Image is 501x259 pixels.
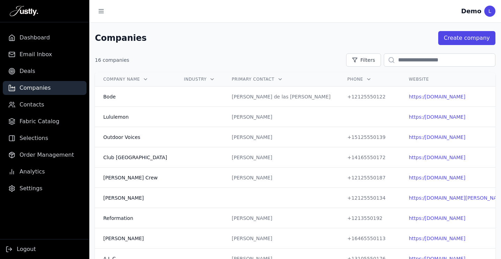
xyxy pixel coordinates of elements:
div: Lululemon [103,113,167,120]
a: Contacts [3,98,87,112]
div: [PERSON_NAME] [103,235,167,242]
div: Outdoor Voices [103,134,167,141]
div: +15125550139 [347,134,392,141]
span: Email Inbox [20,50,52,59]
div: [PERSON_NAME] [232,134,330,141]
a: Email Inbox [3,47,87,61]
div: +12125550122 [347,93,392,100]
a: https:/[DOMAIN_NAME] [409,94,465,99]
div: +12125550134 [347,194,392,201]
span: Analytics [20,168,45,176]
a: Settings [3,182,87,195]
div: Primary Contact [232,76,330,82]
a: https:/[DOMAIN_NAME] [409,236,465,241]
button: Create company [438,31,495,45]
div: +16465550113 [347,235,392,242]
div: Demo [461,6,481,16]
span: Settings [20,184,43,193]
div: Company Name [103,76,167,82]
a: Order Management [3,148,87,162]
div: [PERSON_NAME] de las [PERSON_NAME] [232,93,330,100]
span: Companies [20,84,51,92]
span: Deals [20,67,35,75]
a: Selections [3,131,87,145]
a: Fabric Catalog [3,114,87,128]
div: 16 companies [95,57,129,64]
span: Order Management [20,151,74,159]
a: https:/[DOMAIN_NAME] [409,134,465,140]
span: Logout [17,245,36,253]
a: Dashboard [3,31,87,45]
div: [PERSON_NAME] [232,113,330,120]
div: [PERSON_NAME] [232,154,330,161]
img: Justly Logo [10,6,38,17]
div: +14165550172 [347,154,392,161]
a: Analytics [3,165,87,179]
button: Logout [6,245,36,253]
button: Filters [346,53,381,67]
div: [PERSON_NAME] Crew [103,174,167,181]
span: Contacts [20,101,44,109]
a: https:/[DOMAIN_NAME] [409,175,465,180]
div: Industry [184,76,215,82]
div: +12125550187 [347,174,392,181]
div: [PERSON_NAME] [103,194,167,201]
span: Dashboard [20,34,50,42]
a: Deals [3,64,87,78]
div: +1213550192 [347,215,392,222]
div: Phone [347,76,392,82]
div: Club [GEOGRAPHIC_DATA] [103,154,167,161]
span: Fabric Catalog [20,117,59,126]
div: Reformation [103,215,167,222]
div: L [484,6,495,17]
div: [PERSON_NAME] [232,215,330,222]
div: Bode [103,93,167,100]
span: Selections [20,134,48,142]
div: [PERSON_NAME] [232,235,330,242]
a: https:/[DOMAIN_NAME] [409,114,465,120]
a: https:/[DOMAIN_NAME] [409,215,465,221]
a: https:/[DOMAIN_NAME] [409,155,465,160]
button: Toggle sidebar [95,5,107,17]
div: [PERSON_NAME] [232,174,330,181]
a: Companies [3,81,87,95]
h1: Companies [95,32,147,44]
